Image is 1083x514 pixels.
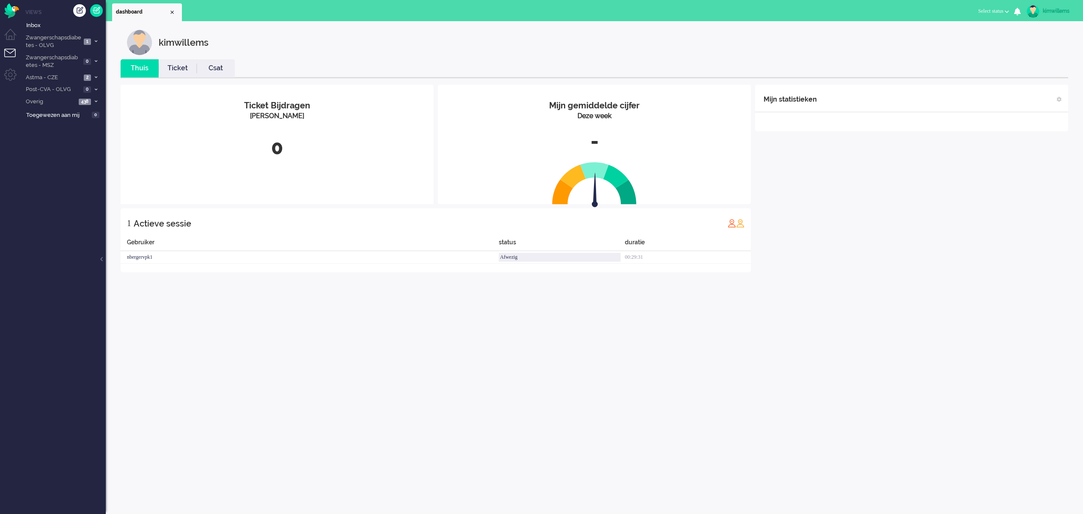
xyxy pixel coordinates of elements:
[121,64,159,73] a: Thuis
[127,30,152,55] img: customer.svg
[159,30,209,55] div: kimwillems
[499,238,625,251] div: status
[4,3,19,18] img: flow_omnibird.svg
[127,111,427,121] div: [PERSON_NAME]
[121,238,499,251] div: Gebruiker
[159,64,197,73] a: Ticket
[90,4,103,17] a: Quick Ticket
[552,162,637,204] img: semi_circle.svg
[26,22,106,30] span: Inbox
[444,99,745,112] div: Mijn gemiddelde cijfer
[577,173,613,209] img: arrow.svg
[1027,5,1039,18] img: avatar
[127,134,427,162] div: 0
[444,111,745,121] div: Deze week
[973,5,1014,17] button: Select status
[625,251,751,264] div: 00:29:31
[4,49,23,68] li: Tickets menu
[134,215,191,232] div: Actieve sessie
[25,86,81,94] span: Post-CVA - OLVG
[764,91,817,108] div: Mijn statistieken
[25,74,81,82] span: Astma - CZE
[1043,7,1075,15] div: kimwillems
[121,59,159,77] li: Thuis
[26,111,89,119] span: Toegewezen aan mij
[83,86,91,93] span: 0
[625,238,751,251] div: duratie
[728,219,736,227] img: profile_red.svg
[197,59,235,77] li: Csat
[83,58,91,65] span: 0
[127,215,131,232] div: 1
[127,99,427,112] div: Ticket Bijdragen
[4,6,19,12] a: Omnidesk
[499,253,621,262] div: Afwezig
[25,110,106,119] a: Toegewezen aan mij 0
[116,8,169,16] span: dashboard
[444,127,745,155] div: -
[25,20,106,30] a: Inbox
[79,99,91,105] span: 438
[112,3,182,21] li: Dashboard
[25,34,81,50] span: Zwangerschapsdiabetes - OLVG
[1025,5,1075,18] a: kimwillems
[25,98,76,106] span: Overig
[4,29,23,48] li: Dashboard menu
[121,251,499,264] div: nbergervpk1
[736,219,745,227] img: profile_orange.svg
[978,8,1003,14] span: Select status
[973,3,1014,21] li: Select status
[4,69,23,88] li: Admin menu
[73,4,86,17] div: Creëer ticket
[84,39,91,45] span: 1
[92,112,99,118] span: 0
[84,75,91,81] span: 2
[169,9,176,16] div: Close tab
[159,59,197,77] li: Ticket
[25,8,106,16] li: Views
[197,64,235,73] a: Csat
[25,54,81,69] span: Zwangerschapsdiabetes - MSZ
